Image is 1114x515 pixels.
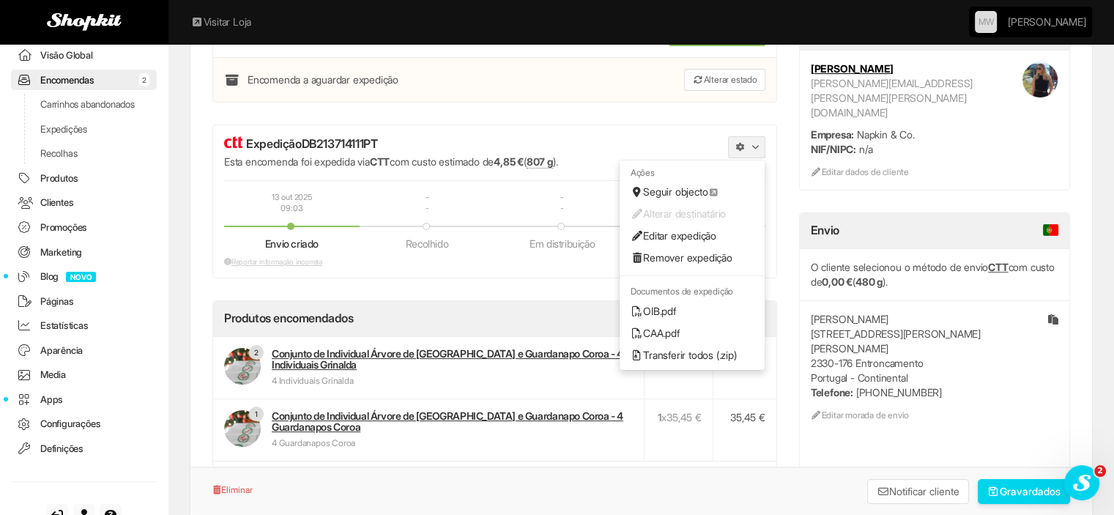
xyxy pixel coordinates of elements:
[620,344,765,366] a: Transferir todos (.zip)
[370,155,390,168] strong: CTT
[272,192,312,203] span: 13 out 2025
[249,345,264,360] span: 2
[867,479,970,504] button: Notificar cliente
[620,203,765,225] a: Alterar destinatário
[190,15,251,29] a: Visitar Loja
[224,69,577,91] div: Encomenda a aguardar expedição
[560,192,564,203] span: -
[1064,465,1099,500] iframe: Intercom live chat
[1043,224,1058,236] span: Portugal - Continental
[224,155,672,169] p: Esta encomenda foi expedida via com custo estimado de ( ).
[11,364,157,385] a: Media
[224,257,322,266] a: Reportar informação incorreta
[249,407,264,421] span: 1
[426,203,429,214] span: -
[975,11,997,33] a: MW
[406,238,448,249] h4: Recolhido
[811,62,894,75] a: [PERSON_NAME]
[800,300,1069,433] div: [PERSON_NAME] [STREET_ADDRESS][PERSON_NAME][PERSON_NAME] 2330-176 Entroncamento Portugal - Contin...
[224,136,672,151] h4: Expedição
[811,386,853,399] strong: Telefone:
[859,143,873,155] span: n/a
[811,128,854,141] strong: Empresa:
[1032,485,1061,497] span: dados
[272,410,623,433] a: Conjunto de Individual Árvore de [GEOGRAPHIC_DATA] e Guardanapo Coroa - 4 Guardanapos Coroa
[212,479,253,501] button: Eliminar
[811,77,973,119] a: [PERSON_NAME][EMAIL_ADDRESS][PERSON_NAME][PERSON_NAME][DOMAIN_NAME]
[560,203,564,214] span: -
[527,155,553,168] abbr: Peso volumétrico (44 x 22 x 5 cm)
[822,275,853,288] strong: 0,00 €
[11,291,157,312] a: Páginas
[620,181,765,203] a: Seguir objecto
[666,411,702,423] span: 35,45 €
[139,73,149,86] span: 2
[1008,7,1085,37] a: [PERSON_NAME]
[11,242,157,263] a: Marketing
[224,410,261,447] img: Conjunto de Individual Árvore de Natal e Guardanapo Coroa - 4 Guardanapos Coroa
[811,166,909,177] a: Editar dados de cliente
[855,275,883,288] strong: 480 g
[265,238,319,249] h4: Envio criado
[11,192,157,213] a: Clientes
[620,283,765,300] li: Documentos de expedição
[11,315,157,336] a: Estatísticas
[11,266,157,287] a: BlogNOVO
[620,247,765,269] a: Remover expedição
[224,348,261,385] a: 2
[11,217,157,238] a: Promoções
[713,399,776,461] td: 35,45 €
[426,192,429,203] span: -
[620,164,765,181] li: Ações
[811,224,1058,237] h3: Envio
[11,413,157,434] a: Configurações
[856,386,942,399] span: [PHONE_NUMBER]
[11,143,157,164] a: Recolhas
[684,69,765,91] a: Alterar estado
[658,411,662,423] strong: 1
[272,437,355,449] small: 4 Guardanapos Coroa
[800,249,1069,300] div: O cliente selecionou o método de envio com custo de ( ).
[224,136,242,148] img: cttexpresso-auto.png
[11,340,157,361] a: Aparência
[11,119,157,140] a: Expedições
[1048,312,1058,327] a: Copiar endereço de envio
[494,155,524,168] strong: 4,85 €
[224,410,261,447] a: 1
[978,479,1071,504] button: Gravardados
[11,70,157,91] a: Encomendas2
[620,300,765,322] a: OIB.pdf
[47,13,122,31] img: Shopkit
[620,225,765,247] a: Editar expedição
[224,348,261,385] img: Conjunto de Individual Árvore de Natal e Guardanapo Coroa - 4 Individuais Grinalda
[811,410,909,420] a: Editar morada de envio
[272,374,354,387] small: 4 Individuais Grinalda
[11,389,157,410] a: Apps
[66,272,96,282] span: NOVO
[1094,465,1106,477] span: 2
[620,322,765,344] a: CAA.pdf
[857,128,915,141] span: Napkin & Co.
[988,261,1008,273] a: CTT
[11,438,157,459] a: Definições
[530,238,595,249] h4: Em distribuição
[713,461,776,491] td: 116,75 €
[302,136,378,151] a: DB213714111PT
[224,312,354,325] h3: Produtos encomendados
[281,203,302,214] span: 09:03
[213,461,713,491] td: Subtotal
[11,94,157,115] a: Carrinhos abandonados
[11,168,157,189] a: Produtos
[644,399,713,461] td: x
[272,347,623,371] a: Conjunto de Individual Árvore de [GEOGRAPHIC_DATA] e Guardanapo Coroa - 4 Individuais Grinalda
[811,143,856,155] strong: NIF/NIPC:
[11,45,157,66] a: Visão Global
